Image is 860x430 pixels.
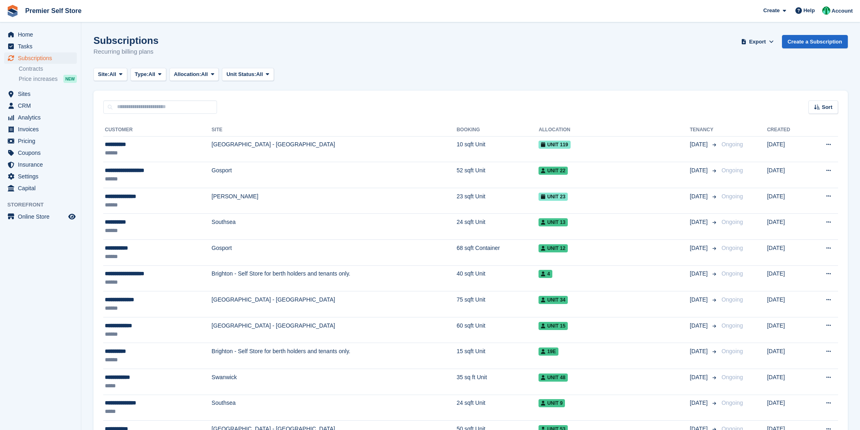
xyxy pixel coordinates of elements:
[690,269,709,278] span: [DATE]
[539,270,552,278] span: 4
[226,70,256,78] span: Unit Status:
[148,70,155,78] span: All
[174,70,201,78] span: Allocation:
[18,135,67,147] span: Pricing
[456,240,539,266] td: 68 sqft Container
[690,166,709,175] span: [DATE]
[690,244,709,252] span: [DATE]
[67,212,77,222] a: Preview store
[539,399,565,407] span: Unit 9
[539,244,568,252] span: Unit 12
[767,395,808,421] td: [DATE]
[456,214,539,240] td: 24 sqft Unit
[18,41,67,52] span: Tasks
[690,192,709,201] span: [DATE]
[690,347,709,356] span: [DATE]
[4,182,77,194] a: menu
[4,124,77,135] a: menu
[456,317,539,343] td: 60 sqft Unit
[98,70,109,78] span: Site:
[767,162,808,188] td: [DATE]
[212,188,457,214] td: [PERSON_NAME]
[212,343,457,369] td: Brighton - Self Store for berth holders and tenants only.
[93,68,127,81] button: Site: All
[832,7,853,15] span: Account
[169,68,219,81] button: Allocation: All
[4,100,77,111] a: menu
[4,211,77,222] a: menu
[456,395,539,421] td: 24 sqft Unit
[22,4,85,17] a: Premier Self Store
[4,41,77,52] a: menu
[539,167,568,175] span: Unit 22
[749,38,766,46] span: Export
[222,68,274,81] button: Unit Status: All
[721,193,743,200] span: Ongoing
[721,167,743,174] span: Ongoing
[7,201,81,209] span: Storefront
[822,103,832,111] span: Sort
[18,182,67,194] span: Capital
[767,291,808,317] td: [DATE]
[740,35,775,48] button: Export
[212,136,457,162] td: [GEOGRAPHIC_DATA] - [GEOGRAPHIC_DATA]
[18,124,67,135] span: Invoices
[767,136,808,162] td: [DATE]
[767,265,808,291] td: [DATE]
[721,141,743,148] span: Ongoing
[456,136,539,162] td: 10 sqft Unit
[93,47,159,56] p: Recurring billing plans
[721,219,743,225] span: Ongoing
[18,29,67,40] span: Home
[19,75,58,83] span: Price increases
[539,124,690,137] th: Allocation
[767,317,808,343] td: [DATE]
[721,245,743,251] span: Ongoing
[690,218,709,226] span: [DATE]
[4,171,77,182] a: menu
[4,52,77,64] a: menu
[18,159,67,170] span: Insurance
[456,291,539,317] td: 75 sqft Unit
[18,211,67,222] span: Online Store
[135,70,149,78] span: Type:
[19,74,77,83] a: Price increases NEW
[767,240,808,266] td: [DATE]
[4,159,77,170] a: menu
[212,265,457,291] td: Brighton - Self Store for berth holders and tenants only.
[767,124,808,137] th: Created
[93,35,159,46] h1: Subscriptions
[690,399,709,407] span: [DATE]
[103,124,212,137] th: Customer
[456,265,539,291] td: 40 sqft Unit
[4,88,77,100] a: menu
[690,373,709,382] span: [DATE]
[690,140,709,149] span: [DATE]
[539,218,568,226] span: Unit 13
[539,374,568,382] span: Unit 48
[212,240,457,266] td: Gosport
[4,112,77,123] a: menu
[212,291,457,317] td: [GEOGRAPHIC_DATA] - [GEOGRAPHIC_DATA]
[539,322,568,330] span: Unit 15
[767,343,808,369] td: [DATE]
[212,395,457,421] td: Southsea
[201,70,208,78] span: All
[690,321,709,330] span: [DATE]
[456,188,539,214] td: 23 sqft Unit
[539,141,570,149] span: Unit 119
[763,7,780,15] span: Create
[63,75,77,83] div: NEW
[539,193,568,201] span: Unit 23
[539,296,568,304] span: Unit 34
[767,214,808,240] td: [DATE]
[721,348,743,354] span: Ongoing
[721,400,743,406] span: Ongoing
[256,70,263,78] span: All
[212,124,457,137] th: Site
[456,124,539,137] th: Booking
[18,52,67,64] span: Subscriptions
[4,147,77,159] a: menu
[4,29,77,40] a: menu
[721,374,743,380] span: Ongoing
